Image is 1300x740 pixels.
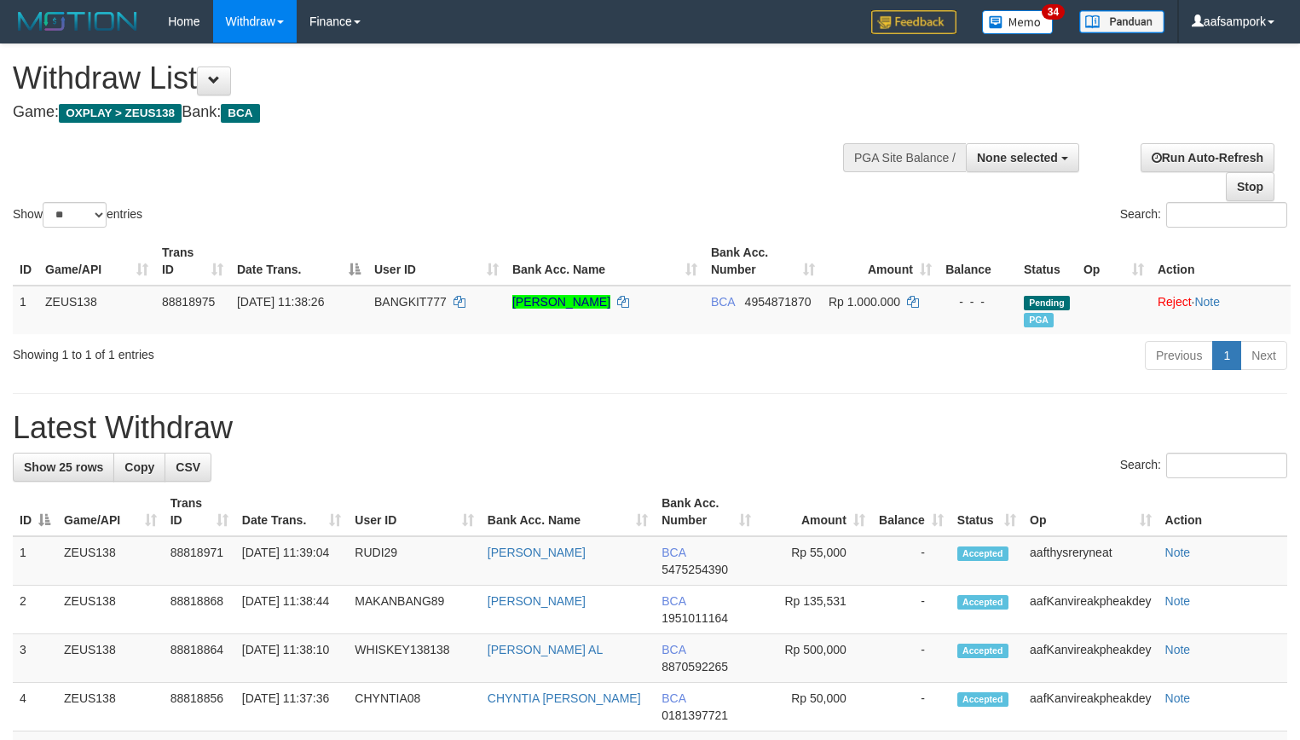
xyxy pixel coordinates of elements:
[367,237,506,286] th: User ID: activate to sort column ascending
[872,634,950,683] td: -
[1165,594,1191,608] a: Note
[872,536,950,586] td: -
[872,586,950,634] td: -
[655,488,758,536] th: Bank Acc. Number: activate to sort column ascending
[1079,10,1164,33] img: panduan.png
[13,488,57,536] th: ID: activate to sort column descending
[957,644,1008,658] span: Accepted
[1024,296,1070,310] span: Pending
[235,586,349,634] td: [DATE] 11:38:44
[662,611,728,625] span: Copy 1951011164 to clipboard
[1023,586,1158,634] td: aafKanvireakpheakdey
[38,286,155,334] td: ZEUS138
[871,10,956,34] img: Feedback.jpg
[1023,634,1158,683] td: aafKanvireakpheakdey
[235,634,349,683] td: [DATE] 11:38:10
[512,295,610,309] a: [PERSON_NAME]
[164,536,235,586] td: 88818971
[38,237,155,286] th: Game/API: activate to sort column ascending
[13,339,529,363] div: Showing 1 to 1 of 1 entries
[1165,546,1191,559] a: Note
[843,143,966,172] div: PGA Site Balance /
[155,237,230,286] th: Trans ID: activate to sort column ascending
[872,683,950,731] td: -
[1212,341,1241,370] a: 1
[13,104,850,121] h4: Game: Bank:
[164,683,235,731] td: 88818856
[758,586,872,634] td: Rp 135,531
[662,708,728,722] span: Copy 0181397721 to clipboard
[13,9,142,34] img: MOTION_logo.png
[758,536,872,586] td: Rp 55,000
[59,104,182,123] span: OXPLAY > ZEUS138
[176,460,200,474] span: CSV
[57,536,164,586] td: ZEUS138
[957,595,1008,610] span: Accepted
[982,10,1054,34] img: Button%20Memo.svg
[488,546,586,559] a: [PERSON_NAME]
[57,586,164,634] td: ZEUS138
[230,237,367,286] th: Date Trans.: activate to sort column descending
[711,295,735,309] span: BCA
[1158,488,1287,536] th: Action
[374,295,447,309] span: BANGKIT777
[872,488,950,536] th: Balance: activate to sort column ascending
[822,237,939,286] th: Amount: activate to sort column ascending
[1151,286,1291,334] td: ·
[13,536,57,586] td: 1
[235,683,349,731] td: [DATE] 11:37:36
[113,453,165,482] a: Copy
[237,295,324,309] span: [DATE] 11:38:26
[488,691,641,705] a: CHYNTIA [PERSON_NAME]
[1120,453,1287,478] label: Search:
[950,488,1023,536] th: Status: activate to sort column ascending
[1166,453,1287,478] input: Search:
[1158,295,1192,309] a: Reject
[348,536,481,586] td: RUDI29
[1141,143,1274,172] a: Run Auto-Refresh
[945,293,1010,310] div: - - -
[662,594,685,608] span: BCA
[1145,341,1213,370] a: Previous
[1151,237,1291,286] th: Action
[221,104,259,123] span: BCA
[662,660,728,674] span: Copy 8870592265 to clipboard
[348,586,481,634] td: MAKANBANG89
[24,460,103,474] span: Show 25 rows
[977,151,1058,165] span: None selected
[758,634,872,683] td: Rp 500,000
[1017,237,1077,286] th: Status
[704,237,822,286] th: Bank Acc. Number: activate to sort column ascending
[124,460,154,474] span: Copy
[662,691,685,705] span: BCA
[1042,4,1065,20] span: 34
[13,411,1287,445] h1: Latest Withdraw
[829,295,900,309] span: Rp 1.000.000
[662,546,685,559] span: BCA
[1226,172,1274,201] a: Stop
[939,237,1017,286] th: Balance
[13,61,850,95] h1: Withdraw List
[957,692,1008,707] span: Accepted
[57,488,164,536] th: Game/API: activate to sort column ascending
[43,202,107,228] select: Showentries
[348,634,481,683] td: WHISKEY138138
[662,563,728,576] span: Copy 5475254390 to clipboard
[1165,643,1191,656] a: Note
[506,237,704,286] th: Bank Acc. Name: activate to sort column ascending
[1165,691,1191,705] a: Note
[1023,488,1158,536] th: Op: activate to sort column ascending
[662,643,685,656] span: BCA
[165,453,211,482] a: CSV
[1166,202,1287,228] input: Search:
[1194,295,1220,309] a: Note
[13,453,114,482] a: Show 25 rows
[481,488,655,536] th: Bank Acc. Name: activate to sort column ascending
[164,586,235,634] td: 88818868
[957,546,1008,561] span: Accepted
[235,536,349,586] td: [DATE] 11:39:04
[758,683,872,731] td: Rp 50,000
[235,488,349,536] th: Date Trans.: activate to sort column ascending
[1024,313,1054,327] span: Marked by aafsolysreylen
[1023,536,1158,586] td: aafthysreryneat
